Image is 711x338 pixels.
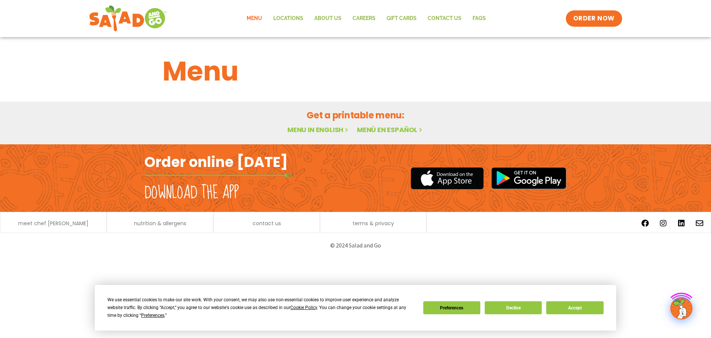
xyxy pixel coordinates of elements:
[148,240,563,250] p: © 2024 Salad and Go
[163,51,548,91] h1: Menu
[18,221,89,226] a: meet chef [PERSON_NAME]
[485,301,542,314] button: Decline
[381,10,422,27] a: GIFT CARDS
[353,221,394,226] a: terms & privacy
[566,10,622,27] a: ORDER NOW
[95,285,616,331] div: Cookie Consent Prompt
[491,167,567,189] img: google_play
[134,221,186,226] a: nutrition & allergens
[144,173,293,177] img: fork
[287,125,350,134] a: Menu in English
[89,4,167,33] img: new-SAG-logo-768×292
[253,221,281,226] a: contact us
[290,305,317,310] span: Cookie Policy
[423,301,480,314] button: Preferences
[144,183,239,203] h2: Download the app
[241,10,491,27] nav: Menu
[141,313,164,318] span: Preferences
[241,10,268,27] a: Menu
[573,14,615,23] span: ORDER NOW
[144,153,288,171] h2: Order online [DATE]
[467,10,491,27] a: FAQs
[357,125,424,134] a: Menú en español
[422,10,467,27] a: Contact Us
[268,10,309,27] a: Locations
[107,296,414,319] div: We use essential cookies to make our site work. With your consent, we may also use non-essential ...
[347,10,381,27] a: Careers
[163,109,548,122] h2: Get a printable menu:
[411,166,484,190] img: appstore
[309,10,347,27] a: About Us
[546,301,603,314] button: Accept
